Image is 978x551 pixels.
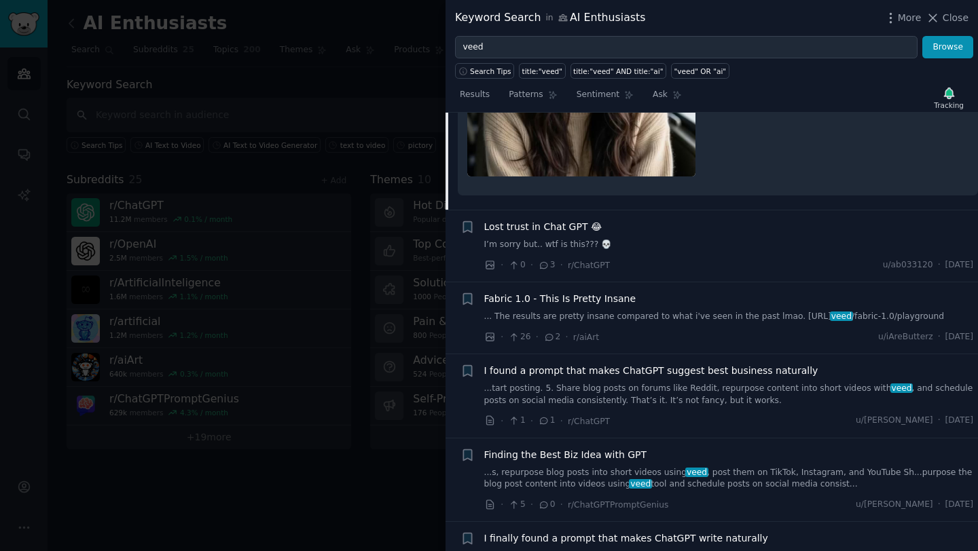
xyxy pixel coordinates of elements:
[926,11,968,25] button: Close
[890,383,913,393] span: veed
[945,331,973,343] span: [DATE]
[573,332,599,342] span: r/aiArt
[484,292,636,306] a: Fabric 1.0 - This Is Pretty Insane
[577,89,619,101] span: Sentiment
[830,311,853,321] span: veed
[501,258,503,272] span: ·
[653,89,668,101] span: Ask
[929,83,968,112] button: Tracking
[856,415,933,427] span: u/[PERSON_NAME]
[573,66,663,76] div: title:"veed" AND title:"ai"
[945,259,973,271] span: [DATE]
[938,499,941,511] span: ·
[898,11,922,25] span: More
[519,63,566,79] a: title:"veed"
[501,414,503,428] span: ·
[884,11,922,25] button: More
[943,11,968,25] span: Close
[671,63,729,79] a: "veed" OR "ai"
[504,84,562,112] a: Patterns
[545,12,553,24] span: in
[543,331,560,343] span: 2
[883,259,933,271] span: u/ab033120
[470,66,511,76] span: Search Tips
[484,311,974,323] a: ... The results are pretty insane compared to what i've seen in the past lmao. [URL]veed/fabric-1...
[685,468,708,477] span: veed
[455,9,645,26] div: Keyword Search AI Enthusiasts
[945,499,973,511] span: [DATE]
[508,415,525,427] span: 1
[536,330,539,344] span: ·
[530,497,533,512] span: ·
[522,66,563,76] div: title:"veed"
[538,499,555,511] span: 0
[460,89,490,101] span: Results
[455,36,918,59] input: Try a keyword related to your business
[568,417,610,426] span: r/ChatGPT
[938,415,941,427] span: ·
[856,499,933,511] span: u/[PERSON_NAME]
[878,331,933,343] span: u/iAreButterz
[501,330,503,344] span: ·
[484,239,974,251] a: I’m sorry but.. wtf is this??? 💀
[508,499,525,511] span: 5
[938,331,941,343] span: ·
[648,84,687,112] a: Ask
[508,259,525,271] span: 0
[570,63,666,79] a: title:"veed" AND title:"ai"
[484,531,768,546] a: I finally found a prompt that makes ChatGPT write naturally
[501,497,503,512] span: ·
[508,331,530,343] span: 26
[509,89,543,101] span: Patterns
[945,415,973,427] span: [DATE]
[568,261,610,270] span: r/ChatGPT
[455,84,494,112] a: Results
[922,36,973,59] button: Browse
[538,259,555,271] span: 3
[560,258,563,272] span: ·
[568,500,668,510] span: r/ChatGPTPromptGenius
[530,258,533,272] span: ·
[565,330,568,344] span: ·
[572,84,638,112] a: Sentiment
[560,497,563,512] span: ·
[560,414,563,428] span: ·
[938,259,941,271] span: ·
[629,479,652,489] span: veed
[484,467,974,491] a: ...s, repurpose blog posts into short videos usingveed, post them on TikTok, Instagram, and YouTu...
[934,100,964,110] div: Tracking
[674,66,727,76] div: "veed" OR "ai"
[484,220,602,234] a: Lost trust in Chat GPT 😂
[484,364,818,378] a: I found a prompt that makes ChatGPT suggest best business naturally
[530,414,533,428] span: ·
[484,383,974,406] a: ...tart posting. 5. Share blog posts on forums like Reddit, repurpose content into short videos w...
[484,448,647,462] a: Finding the Best Biz Idea with GPT
[538,415,555,427] span: 1
[455,63,514,79] button: Search Tips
